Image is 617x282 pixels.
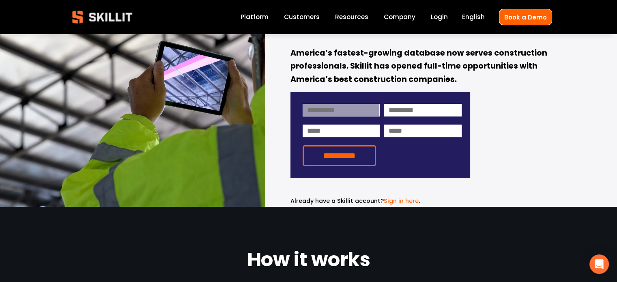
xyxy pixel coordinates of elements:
[397,6,403,40] strong: .
[241,12,269,23] a: Platform
[12,11,44,17] a: Back to Top
[335,12,368,22] span: Resources
[284,12,320,23] a: Customers
[384,197,419,205] a: Sign in here
[384,12,415,23] a: Company
[462,12,485,23] div: language picker
[65,5,139,29] img: Skillit
[12,18,34,25] a: Sign Up
[290,47,549,87] strong: America’s fastest-growing database now serves construction professionals. Skillit has opened full...
[3,40,117,61] a: “ Skillit has the highest quality of craft workers of any solution by far, and their labor intell...
[290,196,470,206] p: .
[499,9,552,25] a: Book a Demo
[290,197,384,205] span: Already have a Skillit account?
[335,12,368,23] a: folder dropdown
[247,245,370,278] strong: How it works
[589,254,609,274] div: Open Intercom Messenger
[12,32,38,39] a: Get Hired
[12,25,40,32] a: Get Offers
[3,3,118,11] div: Outline
[327,8,397,35] em: for free
[431,12,448,23] a: Login
[462,12,485,22] span: English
